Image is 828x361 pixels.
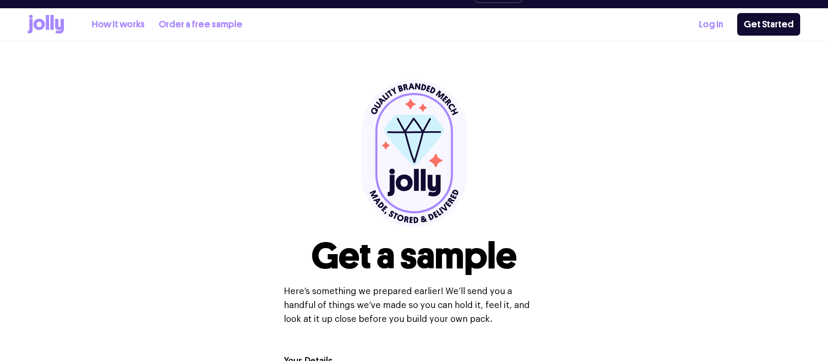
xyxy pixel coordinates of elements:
[699,17,723,32] a: Log In
[284,285,545,326] p: Here’s something we prepared earlier! We’ll send you a handful of things we’ve made so you can ho...
[311,238,517,274] h1: Get a sample
[737,13,800,36] a: Get Started
[92,17,145,32] a: How it works
[159,17,243,32] a: Order a free sample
